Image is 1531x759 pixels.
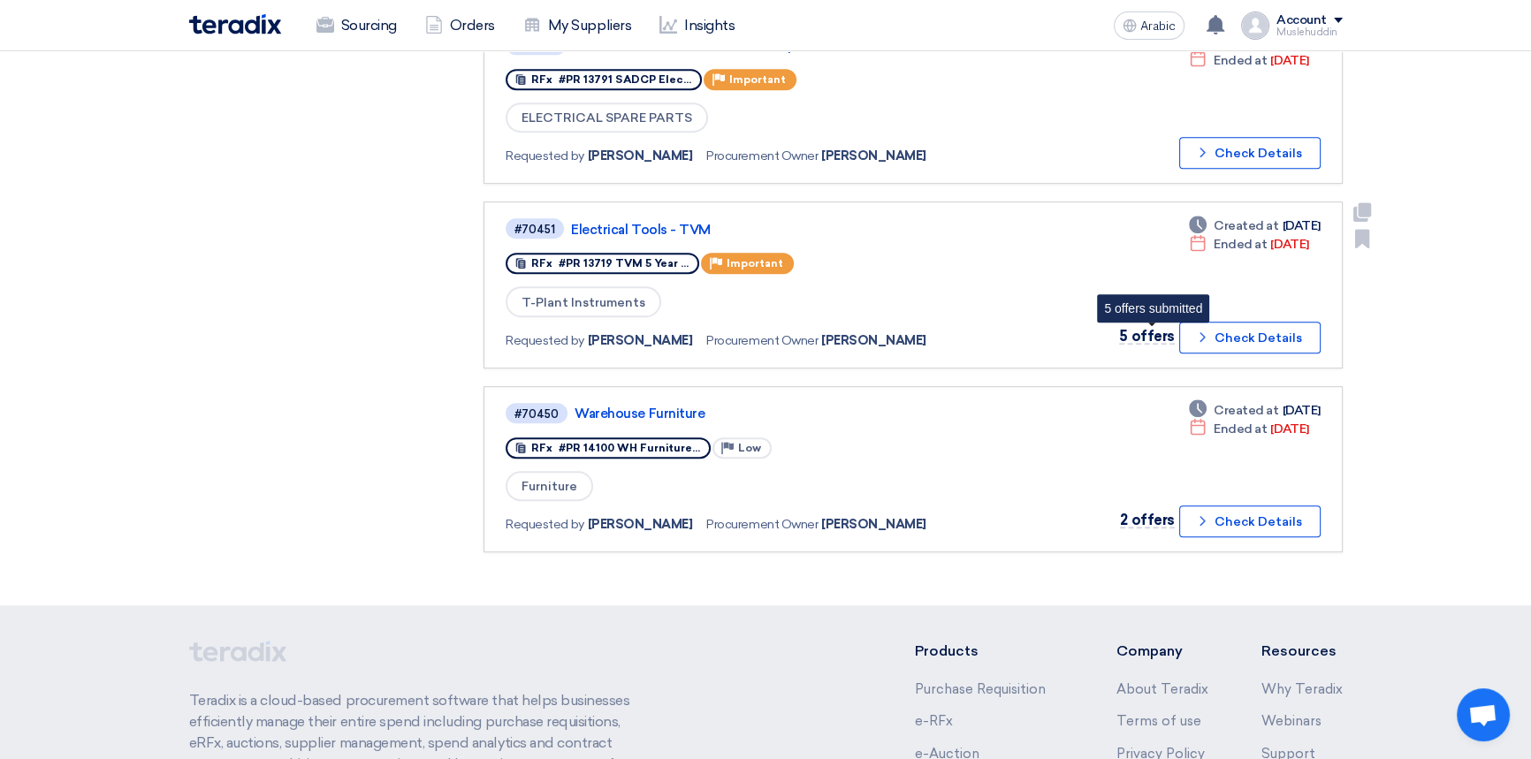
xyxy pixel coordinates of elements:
a: Electrical Tools - TVM [571,222,1013,238]
font: Created at [1214,403,1278,418]
font: Orders [450,17,495,34]
font: Low [738,442,761,454]
a: About Teradix [1116,681,1208,697]
font: Ended at [1214,237,1267,252]
font: [PERSON_NAME] [588,517,693,532]
font: #70450 [514,407,559,421]
font: 5 offers [1119,328,1174,345]
font: [DATE] [1282,403,1320,418]
font: RFx [531,73,552,86]
font: Ended at [1214,421,1267,436]
font: Requested by [506,517,583,532]
font: Furniture [522,479,577,494]
font: #PR 14100 WH Furniture... [559,442,700,454]
button: Check Details [1179,137,1321,169]
font: Company [1116,642,1183,659]
font: Electrical Tools - TVM [571,222,710,238]
a: e-RFx [914,713,952,729]
font: Requested by [506,333,583,348]
font: [DATE] [1270,53,1308,68]
font: 2 offers [1120,512,1174,528]
button: Arabic [1114,11,1184,40]
font: [PERSON_NAME] [588,148,693,163]
a: Orders [411,6,509,45]
font: [PERSON_NAME] [821,148,926,163]
font: T-Plant Instruments [522,295,645,310]
button: Check Details [1179,505,1321,537]
font: Check Details [1215,514,1302,529]
font: 5 offers submitted [1104,301,1202,315]
font: [PERSON_NAME] [821,333,926,348]
a: Insights [645,6,749,45]
font: Warehouse Furniture [575,406,705,421]
button: Check Details [1179,322,1321,353]
font: Important [729,73,786,86]
font: ELECTRICAL SPARE PARTS [522,110,692,125]
a: Warehouse Furniture [575,406,1017,421]
font: RFx [531,257,552,269]
font: Sourcing [341,17,397,34]
font: Insights [684,17,735,34]
font: #PR 13791 SADCP Elec... [559,73,691,86]
font: Ended at [1214,53,1267,68]
font: Requested by [506,148,583,163]
font: Procurement Owner [706,333,818,348]
font: #PR 13719 TVM 5 Year ... [559,257,689,269]
font: [DATE] [1270,237,1308,252]
font: Account [1276,12,1327,27]
font: [PERSON_NAME] [821,517,926,532]
a: Purchase Requisition [914,681,1045,697]
a: Why Teradix [1261,681,1343,697]
font: #70451 [514,223,555,236]
font: [DATE] [1270,421,1308,436]
font: Products [914,642,978,659]
a: Sourcing [302,6,411,45]
img: Teradix logo [189,14,281,34]
div: Open chat [1457,688,1510,741]
font: Procurement Owner [706,517,818,532]
font: Check Details [1215,146,1302,161]
font: My Suppliers [548,17,631,34]
font: Check Details [1215,330,1302,345]
font: [PERSON_NAME] [588,333,693,348]
a: Webinars [1261,713,1322,729]
font: RFx [531,442,552,454]
img: profile_test.png [1241,11,1269,40]
font: Created at [1214,218,1278,233]
font: Important [727,257,783,269]
font: [DATE] [1282,218,1320,233]
a: My Suppliers [509,6,645,45]
font: Arabic [1140,19,1176,34]
font: Resources [1261,642,1337,659]
font: Muslehuddin [1276,27,1337,38]
a: Terms of use [1116,713,1201,729]
font: Procurement Owner [706,148,818,163]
